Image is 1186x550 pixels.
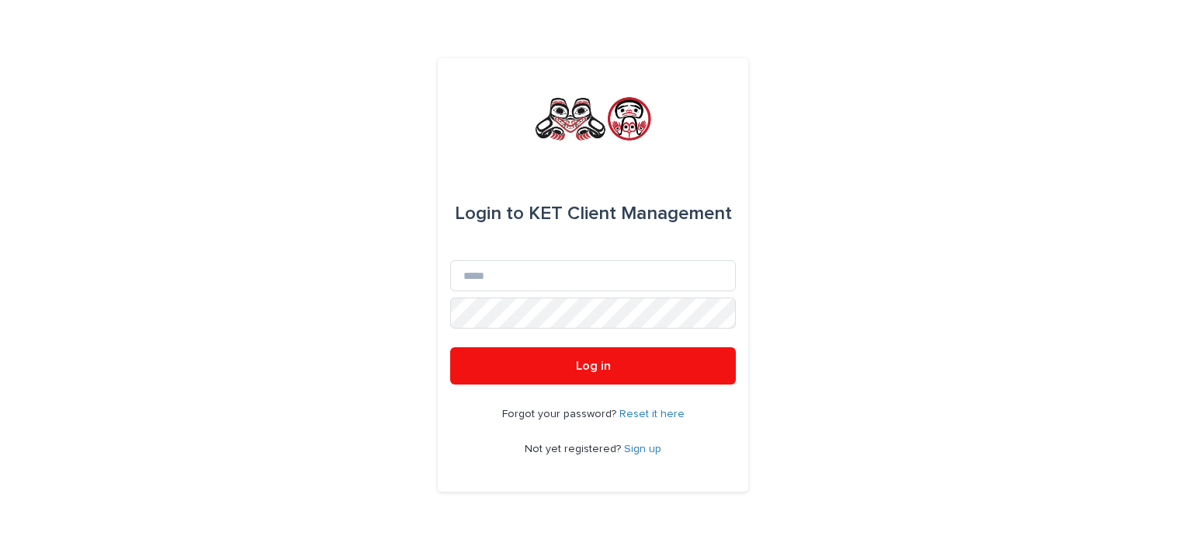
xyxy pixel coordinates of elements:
button: Log in [450,347,736,385]
div: KET Client Management [455,192,732,235]
span: Not yet registered? [525,444,624,454]
span: Forgot your password? [502,409,619,419]
span: Login to [455,204,524,223]
a: Reset it here [619,409,685,419]
a: Sign up [624,444,661,454]
span: Log in [576,360,611,372]
img: rNyI97lYS1uoOg9yXW8k [533,96,653,142]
